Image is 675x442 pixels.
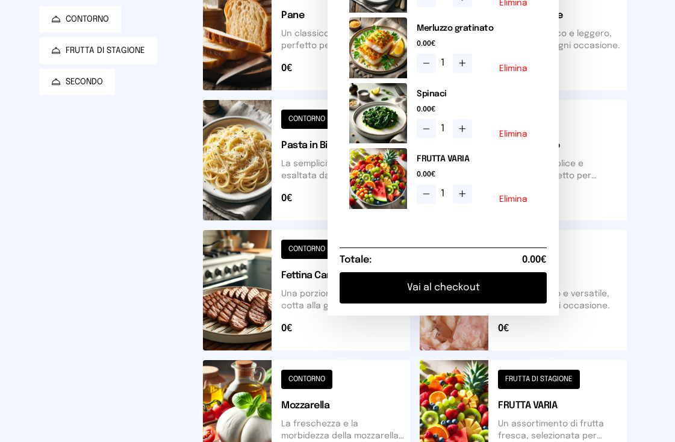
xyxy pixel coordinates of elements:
[349,148,407,209] img: media
[522,253,547,267] span: 0.00€
[39,37,157,64] button: FRUTTA DI STAGIONE
[39,69,115,95] button: SECONDO
[499,64,527,73] button: Elimina
[417,153,537,165] h2: FRUTTA VARIA
[417,105,537,114] span: 0.00€
[349,17,407,78] img: media
[349,83,407,144] img: media
[340,253,372,267] h6: Totale:
[441,122,448,136] span: 1
[417,39,537,49] span: 0.00€
[499,130,527,139] button: Elimina
[39,6,121,33] button: CONTORNO
[441,187,448,201] span: 1
[417,22,537,34] h2: Merluzzo gratinato
[417,88,537,100] h2: Spinaci
[340,272,547,303] button: Vai al checkout
[441,56,448,70] span: 1
[417,170,537,179] span: 0.00€
[499,195,527,204] button: Elimina
[66,45,145,57] span: FRUTTA DI STAGIONE
[66,13,109,25] span: CONTORNO
[66,76,103,88] span: SECONDO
